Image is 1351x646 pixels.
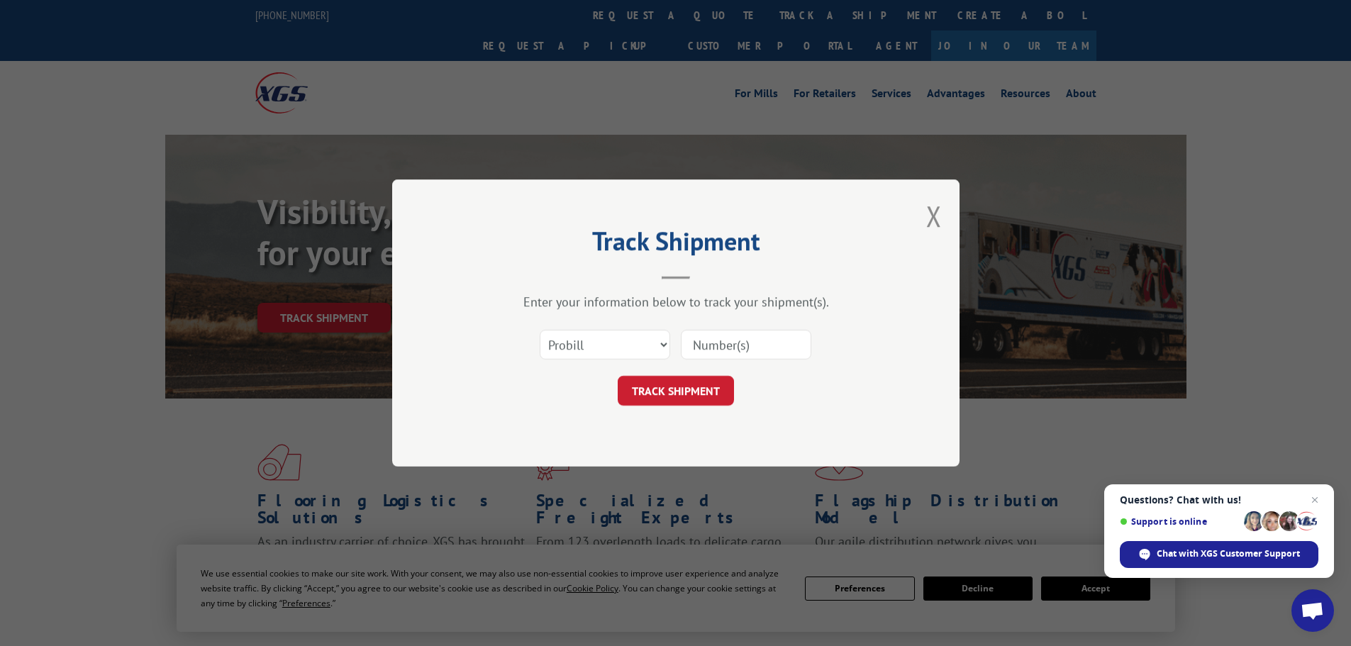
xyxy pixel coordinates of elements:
[463,294,889,310] div: Enter your information below to track your shipment(s).
[1291,589,1334,632] div: Open chat
[1306,491,1323,508] span: Close chat
[681,330,811,360] input: Number(s)
[463,231,889,258] h2: Track Shipment
[1120,516,1239,527] span: Support is online
[1120,494,1318,506] span: Questions? Chat with us!
[1120,541,1318,568] div: Chat with XGS Customer Support
[1157,547,1300,560] span: Chat with XGS Customer Support
[926,197,942,235] button: Close modal
[618,376,734,406] button: TRACK SHIPMENT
